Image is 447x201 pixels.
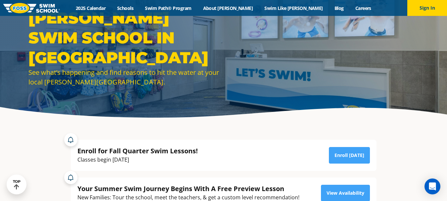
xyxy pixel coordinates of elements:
div: Enroll for Fall Quarter Swim Lessons! [77,146,198,155]
a: Blog [329,5,349,11]
h1: [PERSON_NAME] Swim School in [GEOGRAPHIC_DATA] [28,8,220,68]
div: Classes begin [DATE] [77,155,198,164]
a: Careers [349,5,377,11]
div: Open Intercom Messenger [425,178,440,194]
a: About [PERSON_NAME] [197,5,259,11]
a: 2025 Calendar [70,5,112,11]
a: Enroll [DATE] [329,147,370,164]
div: TOP [13,179,21,190]
a: Swim Like [PERSON_NAME] [259,5,329,11]
a: Swim Path® Program [139,5,197,11]
div: See what’s happening and find reasons to hit the water at your local [PERSON_NAME][GEOGRAPHIC_DATA]. [28,68,220,87]
div: Your Summer Swim Journey Begins With A Free Preview Lesson [77,184,299,193]
img: FOSS Swim School Logo [3,3,60,13]
a: Schools [112,5,139,11]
